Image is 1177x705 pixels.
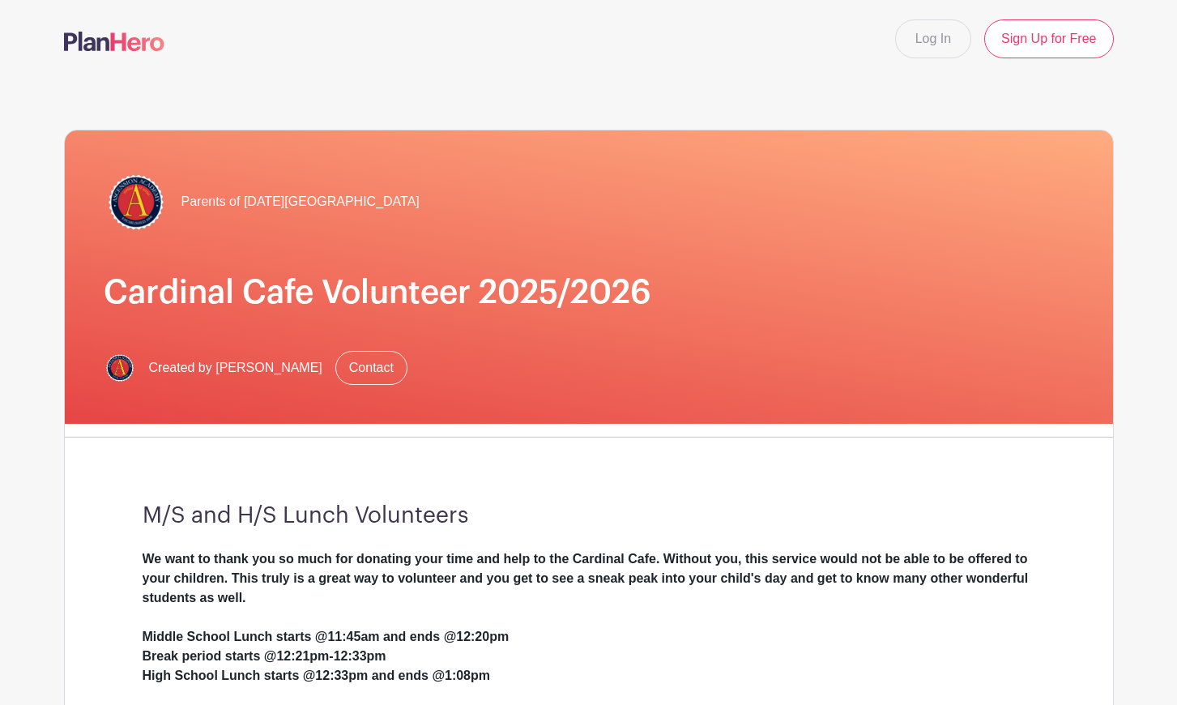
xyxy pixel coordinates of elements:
img: ascension-academy-logo.png [104,169,168,234]
h3: M/S and H/S Lunch Volunteers [143,502,1035,530]
a: Sign Up for Free [984,19,1113,58]
h1: Cardinal Cafe Volunteer 2025/2026 [104,273,1074,312]
a: Log In [895,19,971,58]
img: ascension-academy-logo.png [104,352,136,384]
a: Contact [335,351,407,385]
span: Created by [PERSON_NAME] [149,358,322,378]
span: Parents of [DATE][GEOGRAPHIC_DATA] [181,192,420,211]
img: logo-507f7623f17ff9eddc593b1ce0a138ce2505c220e1c5a4e2b4648c50719b7d32.svg [64,32,164,51]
